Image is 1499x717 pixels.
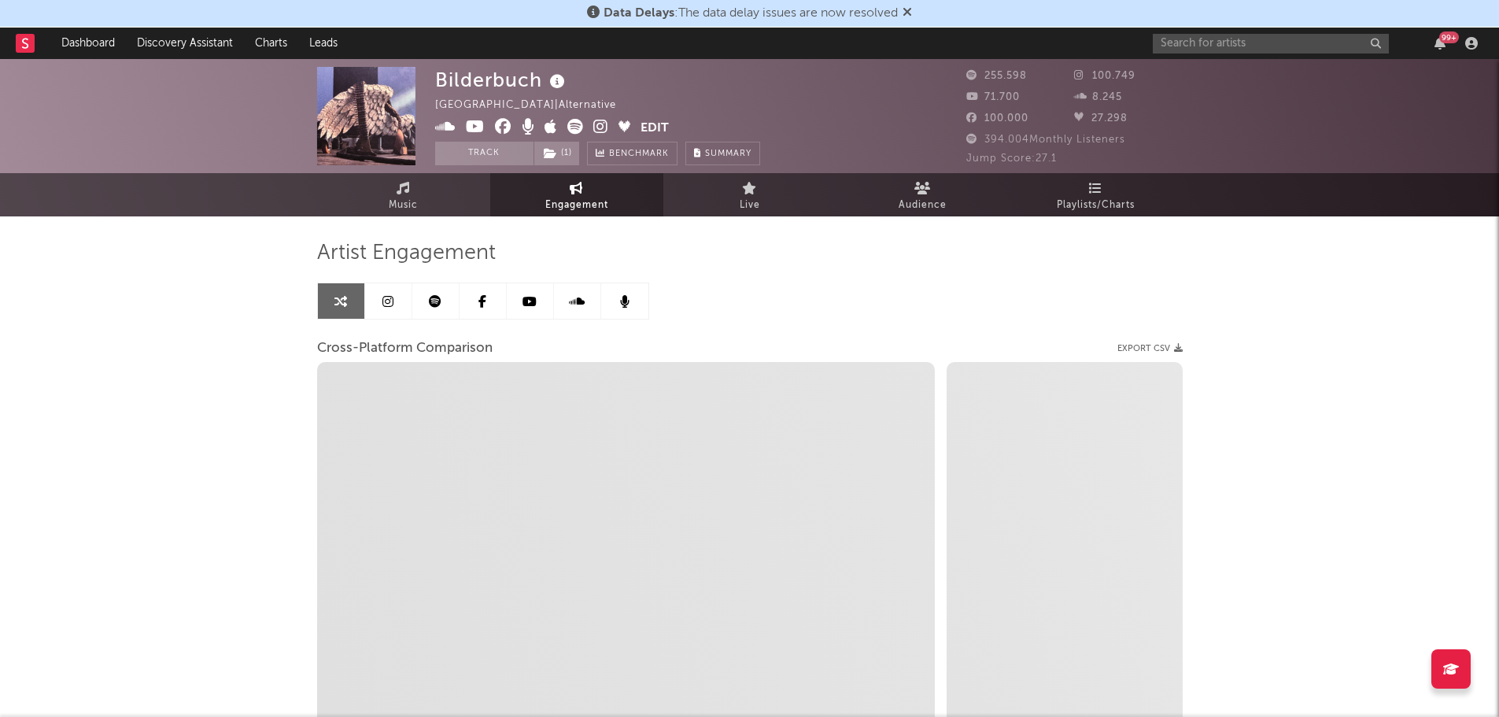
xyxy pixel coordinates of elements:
[1439,31,1459,43] div: 99 +
[609,145,669,164] span: Benchmark
[1074,71,1135,81] span: 100.749
[1153,34,1389,54] input: Search for artists
[545,196,608,215] span: Engagement
[389,196,418,215] span: Music
[298,28,349,59] a: Leads
[966,135,1125,145] span: 394.004 Monthly Listeners
[966,92,1020,102] span: 71.700
[641,119,669,139] button: Edit
[490,173,663,216] a: Engagement
[317,173,490,216] a: Music
[587,142,678,165] a: Benchmark
[899,196,947,215] span: Audience
[435,67,569,93] div: Bilderbuch
[685,142,760,165] button: Summary
[903,7,912,20] span: Dismiss
[836,173,1010,216] a: Audience
[1057,196,1135,215] span: Playlists/Charts
[966,71,1027,81] span: 255.598
[1074,92,1122,102] span: 8.245
[663,173,836,216] a: Live
[126,28,244,59] a: Discovery Assistant
[966,113,1028,124] span: 100.000
[1117,344,1183,353] button: Export CSV
[1434,37,1445,50] button: 99+
[435,142,534,165] button: Track
[705,150,751,158] span: Summary
[435,96,634,115] div: [GEOGRAPHIC_DATA] | Alternative
[50,28,126,59] a: Dashboard
[317,339,493,358] span: Cross-Platform Comparison
[244,28,298,59] a: Charts
[1074,113,1128,124] span: 27.298
[1010,173,1183,216] a: Playlists/Charts
[604,7,898,20] span: : The data delay issues are now resolved
[317,244,496,263] span: Artist Engagement
[534,142,579,165] button: (1)
[604,7,674,20] span: Data Delays
[966,153,1057,164] span: Jump Score: 27.1
[534,142,580,165] span: ( 1 )
[740,196,760,215] span: Live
